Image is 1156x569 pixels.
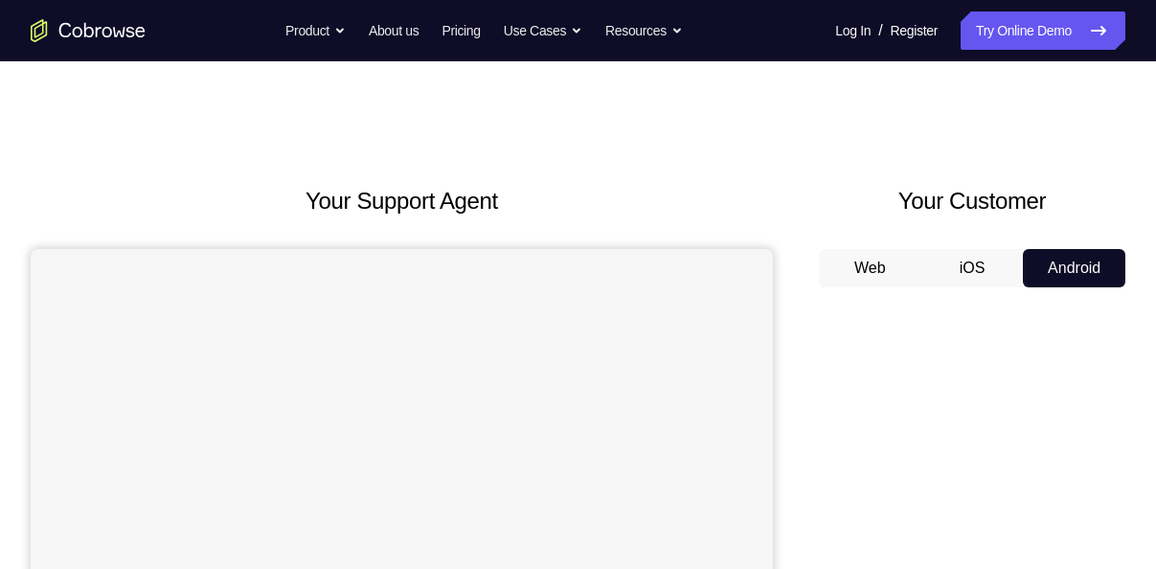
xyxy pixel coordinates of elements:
h2: Your Support Agent [31,184,773,218]
h2: Your Customer [819,184,1125,218]
a: Register [891,11,938,50]
span: / [878,19,882,42]
a: Go to the home page [31,19,146,42]
a: Log In [835,11,871,50]
button: iOS [921,249,1024,287]
a: Try Online Demo [961,11,1125,50]
button: Product [285,11,346,50]
button: Resources [605,11,683,50]
button: Web [819,249,921,287]
button: Android [1023,249,1125,287]
button: Use Cases [504,11,582,50]
a: About us [369,11,419,50]
a: Pricing [442,11,480,50]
